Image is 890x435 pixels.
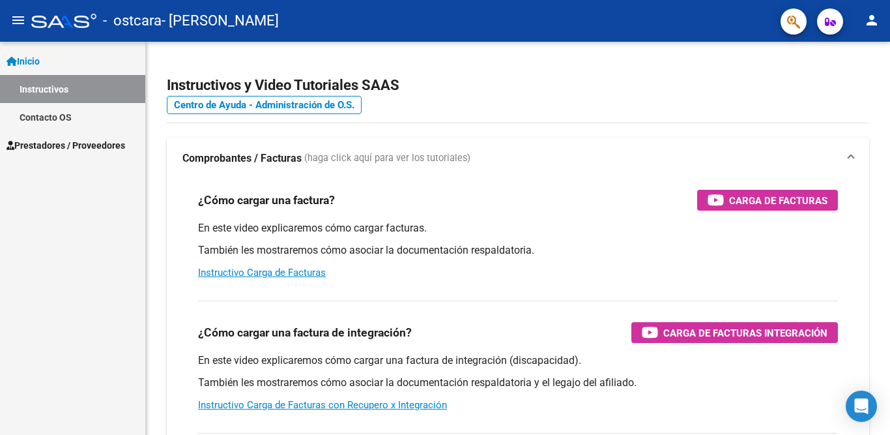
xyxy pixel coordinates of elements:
p: En este video explicaremos cómo cargar facturas. [198,221,838,235]
span: Inicio [7,54,40,68]
mat-icon: person [864,12,880,28]
span: (haga click aquí para ver los tutoriales) [304,151,470,166]
a: Instructivo Carga de Facturas con Recupero x Integración [198,399,447,411]
button: Carga de Facturas [697,190,838,211]
span: Carga de Facturas Integración [663,325,827,341]
span: Prestadores / Proveedores [7,138,125,153]
mat-icon: menu [10,12,26,28]
h3: ¿Cómo cargar una factura? [198,191,335,209]
p: También les mostraremos cómo asociar la documentación respaldatoria y el legajo del afiliado. [198,376,838,390]
span: - ostcara [103,7,162,35]
h3: ¿Cómo cargar una factura de integración? [198,323,412,342]
a: Centro de Ayuda - Administración de O.S. [167,96,362,114]
h2: Instructivos y Video Tutoriales SAAS [167,73,869,98]
span: - [PERSON_NAME] [162,7,279,35]
a: Instructivo Carga de Facturas [198,267,326,278]
span: Carga de Facturas [729,192,827,209]
p: También les mostraremos cómo asociar la documentación respaldatoria. [198,243,838,258]
mat-expansion-panel-header: Comprobantes / Facturas (haga click aquí para ver los tutoriales) [167,138,869,179]
strong: Comprobantes / Facturas [182,151,302,166]
p: En este video explicaremos cómo cargar una factura de integración (discapacidad). [198,353,838,368]
button: Carga de Facturas Integración [631,322,838,343]
div: Open Intercom Messenger [846,391,877,422]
